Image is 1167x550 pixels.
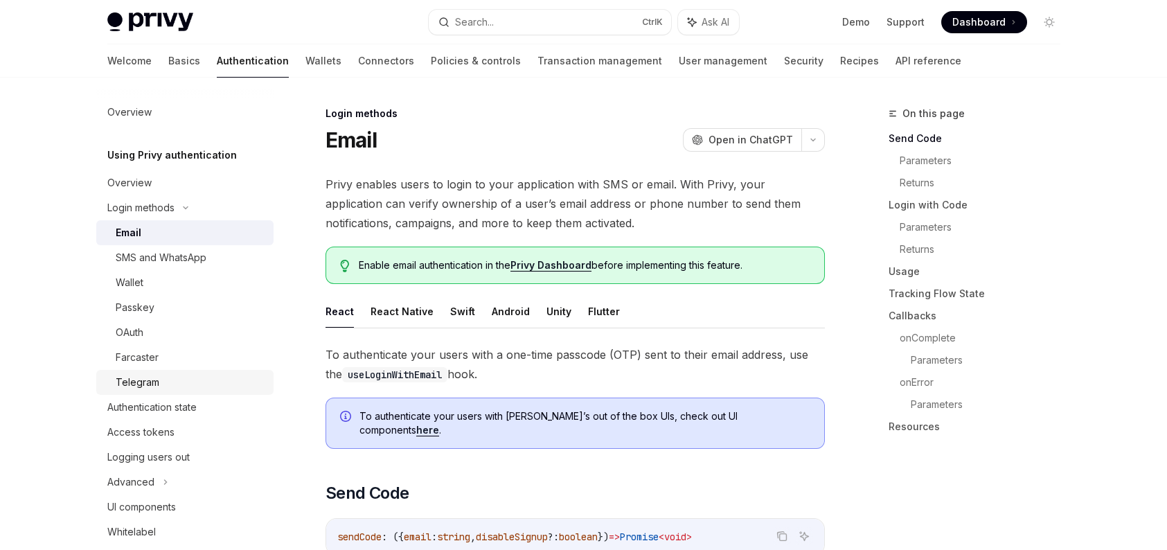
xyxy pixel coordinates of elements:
[96,170,274,195] a: Overview
[609,531,620,543] span: =>
[900,371,1071,393] a: onError
[371,295,434,328] button: React Native
[326,175,825,233] span: Privy enables users to login to your application with SMS or email. With Privy, your application ...
[116,224,141,241] div: Email
[107,524,156,540] div: Whitelabel
[382,531,404,543] span: : ({
[96,420,274,445] a: Access tokens
[546,295,571,328] button: Unity
[686,531,692,543] span: >
[116,299,154,316] div: Passkey
[709,133,793,147] span: Open in ChatGPT
[326,345,825,384] span: To authenticate your users with a one-time passcode (OTP) sent to their email address, use the hook.
[431,44,521,78] a: Policies & controls
[107,499,176,515] div: UI components
[588,295,620,328] button: Flutter
[340,260,350,272] svg: Tip
[900,172,1071,194] a: Returns
[679,44,767,78] a: User management
[470,531,476,543] span: ,
[900,216,1071,238] a: Parameters
[437,531,470,543] span: string
[911,393,1071,416] a: Parameters
[116,274,143,291] div: Wallet
[900,238,1071,260] a: Returns
[107,449,190,465] div: Logging users out
[107,199,175,216] div: Login methods
[326,127,377,152] h1: Email
[326,295,354,328] button: React
[404,531,431,543] span: email
[664,531,686,543] span: void
[537,44,662,78] a: Transaction management
[416,424,439,436] a: here
[96,495,274,520] a: UI components
[358,44,414,78] a: Connectors
[889,127,1071,150] a: Send Code
[1038,11,1060,33] button: Toggle dark mode
[678,10,739,35] button: Ask AI
[911,349,1071,371] a: Parameters
[116,324,143,341] div: OAuth
[952,15,1006,29] span: Dashboard
[559,531,598,543] span: boolean
[683,128,801,152] button: Open in ChatGPT
[620,531,659,543] span: Promise
[450,295,475,328] button: Swift
[510,259,591,272] a: Privy Dashboard
[548,531,559,543] span: ?:
[217,44,289,78] a: Authentication
[900,150,1071,172] a: Parameters
[305,44,341,78] a: Wallets
[359,258,810,272] span: Enable email authentication in the before implementing this feature.
[702,15,729,29] span: Ask AI
[342,367,447,382] code: useLoginWithEmail
[107,424,175,441] div: Access tokens
[659,531,664,543] span: <
[96,370,274,395] a: Telegram
[96,445,274,470] a: Logging users out
[902,105,965,122] span: On this page
[900,327,1071,349] a: onComplete
[941,11,1027,33] a: Dashboard
[116,349,159,366] div: Farcaster
[642,17,663,28] span: Ctrl K
[429,10,671,35] button: Search...CtrlK
[107,399,197,416] div: Authentication state
[107,104,152,121] div: Overview
[107,175,152,191] div: Overview
[96,320,274,345] a: OAuth
[107,474,154,490] div: Advanced
[455,14,494,30] div: Search...
[359,409,810,437] span: To authenticate your users with [PERSON_NAME]’s out of the box UIs, check out UI components .
[896,44,961,78] a: API reference
[889,283,1071,305] a: Tracking Flow State
[784,44,823,78] a: Security
[773,527,791,545] button: Copy the contents from the code block
[96,395,274,420] a: Authentication state
[492,295,530,328] button: Android
[889,305,1071,327] a: Callbacks
[96,520,274,544] a: Whitelabel
[889,416,1071,438] a: Resources
[889,194,1071,216] a: Login with Code
[96,295,274,320] a: Passkey
[431,531,437,543] span: :
[326,482,409,504] span: Send Code
[887,15,925,29] a: Support
[96,245,274,270] a: SMS and WhatsApp
[337,531,382,543] span: sendCode
[107,147,237,163] h5: Using Privy authentication
[842,15,870,29] a: Demo
[476,531,548,543] span: disableSignup
[96,270,274,295] a: Wallet
[96,100,274,125] a: Overview
[107,44,152,78] a: Welcome
[795,527,813,545] button: Ask AI
[107,12,193,32] img: light logo
[840,44,879,78] a: Recipes
[116,374,159,391] div: Telegram
[168,44,200,78] a: Basics
[326,107,825,121] div: Login methods
[340,411,354,425] svg: Info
